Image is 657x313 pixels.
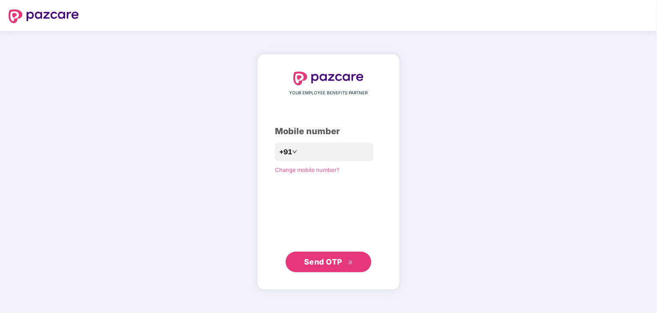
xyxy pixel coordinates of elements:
[290,90,368,96] span: YOUR EMPLOYEE BENEFITS PARTNER
[279,147,292,157] span: +91
[292,149,297,154] span: down
[348,260,353,265] span: double-right
[304,257,342,266] span: Send OTP
[293,72,364,85] img: logo
[286,252,371,272] button: Send OTPdouble-right
[275,166,340,173] a: Change mobile number?
[9,9,79,23] img: logo
[275,125,382,138] div: Mobile number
